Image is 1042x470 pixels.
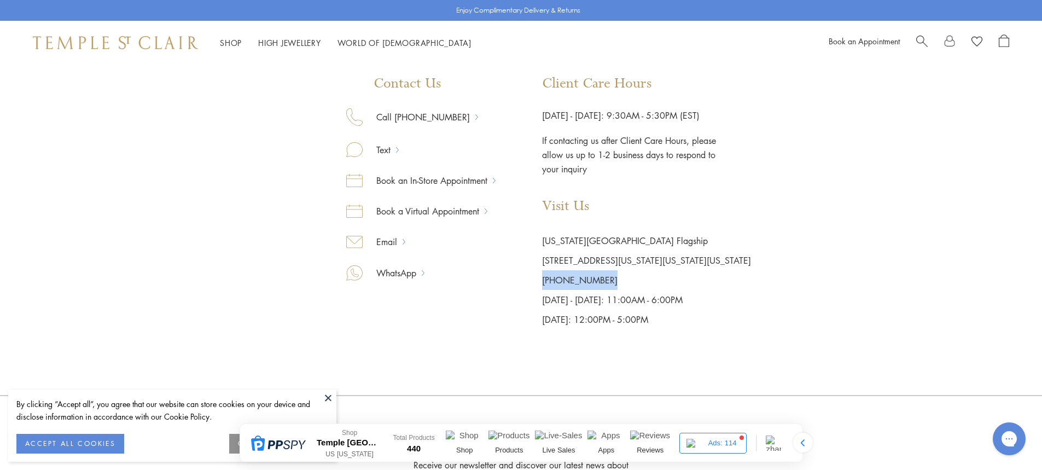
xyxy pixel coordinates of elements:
img: Temple St. Clair [33,36,198,49]
p: [DATE] - [DATE]: 11:00AM - 6:00PM [542,290,751,310]
a: [STREET_ADDRESS][US_STATE][US_STATE][US_STATE] [542,254,751,266]
p: Contact Us [346,76,496,92]
p: If contacting us after Client Care Hours, please allow us up to 1-2 business days to respond to y... [542,123,717,176]
a: [PHONE_NUMBER] [542,274,618,286]
a: Book a Virtual Appointment [363,204,485,218]
a: Book an Appointment [829,36,900,47]
a: WhatsApp [363,266,422,280]
button: ACCEPT ALL COOKIES [16,434,124,454]
a: Text [363,143,396,157]
a: World of [DEMOGRAPHIC_DATA]World of [DEMOGRAPHIC_DATA] [337,37,471,48]
a: ShopShop [220,37,242,48]
button: COOKIES SETTINGS [229,434,328,454]
p: [DATE]: 12:00PM - 5:00PM [542,310,751,329]
a: Call [PHONE_NUMBER] [363,110,475,124]
a: Email [363,235,403,249]
p: Client Care Hours [542,76,751,92]
p: Enjoy Complimentary Delivery & Returns [456,5,580,16]
p: [US_STATE][GEOGRAPHIC_DATA] Flagship [542,231,751,251]
a: View Wishlist [971,34,982,51]
div: By clicking “Accept all”, you agree that our website can store cookies on your device and disclos... [16,398,328,423]
p: Visit Us [542,198,751,214]
nav: Main navigation [220,36,471,50]
a: Open Shopping Bag [999,34,1009,51]
a: Search [916,34,928,51]
a: Book an In-Store Appointment [363,173,493,188]
a: High JewelleryHigh Jewellery [258,37,321,48]
iframe: Gorgias live chat messenger [987,419,1031,459]
p: [DATE] - [DATE]: 9:30AM - 5:30PM (EST) [542,108,751,123]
